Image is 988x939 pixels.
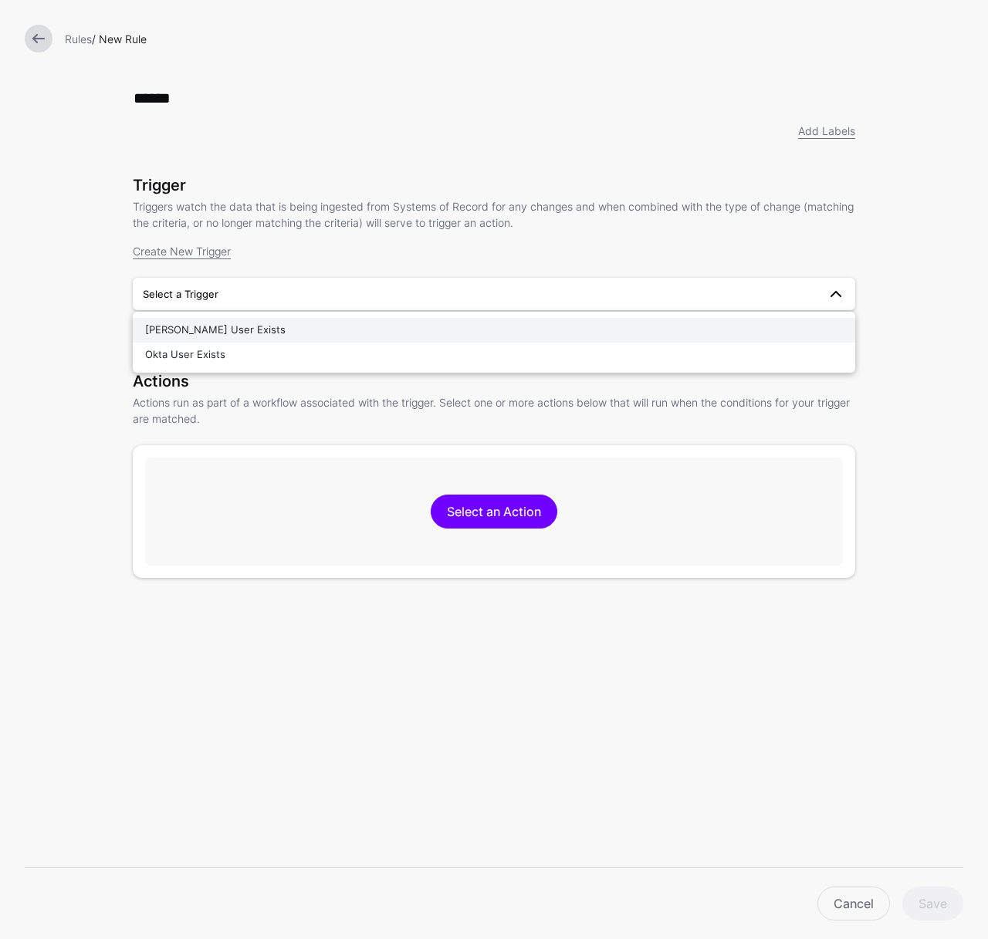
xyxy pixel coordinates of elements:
[133,176,855,194] h3: Trigger
[431,495,557,529] a: Select an Action
[133,245,231,258] a: Create New Trigger
[65,32,92,46] a: Rules
[145,348,225,360] span: Okta User Exists
[143,288,218,300] span: Select a Trigger
[133,343,855,367] button: Okta User Exists
[145,323,286,336] span: [PERSON_NAME] User Exists
[133,318,855,343] button: [PERSON_NAME] User Exists
[133,394,855,427] p: Actions run as part of a workflow associated with the trigger. Select one or more actions below t...
[59,31,969,47] div: / New Rule
[133,198,855,231] p: Triggers watch the data that is being ingested from Systems of Record for any changes and when co...
[133,372,855,390] h3: Actions
[798,124,855,137] a: Add Labels
[817,887,890,920] a: Cancel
